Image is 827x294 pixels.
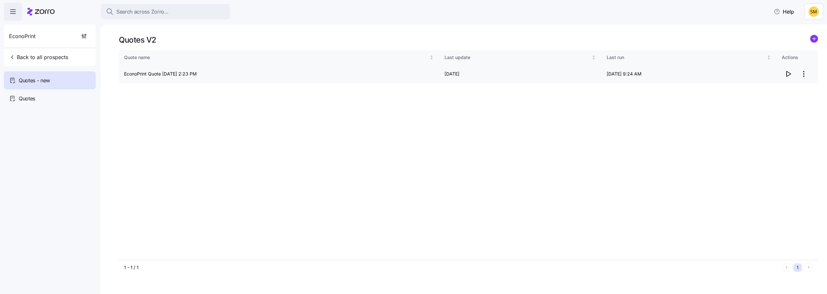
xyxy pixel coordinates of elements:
[782,54,813,61] div: Actions
[9,53,68,61] span: Back to all prospects
[602,50,777,65] th: Last runNot sorted
[445,54,590,61] div: Last update
[767,55,771,60] div: Not sorted
[429,55,434,60] div: Not sorted
[774,8,794,15] span: Help
[4,71,96,89] a: Quotes - new
[809,6,819,17] img: 332abf8e25fa19fe34a8803d60b8fe92
[6,51,71,64] button: Back to all prospects
[810,35,818,45] a: add icon
[119,65,439,83] td: EconoPrint Quote [DATE] 2:23 PM
[439,65,602,83] td: [DATE]
[19,76,50,85] span: Quotes - new
[119,35,156,45] h1: Quotes V2
[607,54,766,61] div: Last run
[602,65,777,83] td: [DATE] 9:24 AM
[116,8,169,16] span: Search across Zorro...
[19,95,35,103] span: Quotes
[810,35,818,43] svg: add icon
[101,4,230,19] button: Search across Zorro...
[804,263,813,272] button: Next page
[9,32,36,40] span: EconoPrint
[591,55,596,60] div: Not sorted
[439,50,602,65] th: Last updateNot sorted
[124,54,428,61] div: Quote name
[124,264,780,271] div: 1 - 1 / 1
[119,50,439,65] th: Quote nameNot sorted
[4,89,96,107] a: Quotes
[782,263,791,272] button: Previous page
[769,5,799,18] button: Help
[793,263,802,272] button: 1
